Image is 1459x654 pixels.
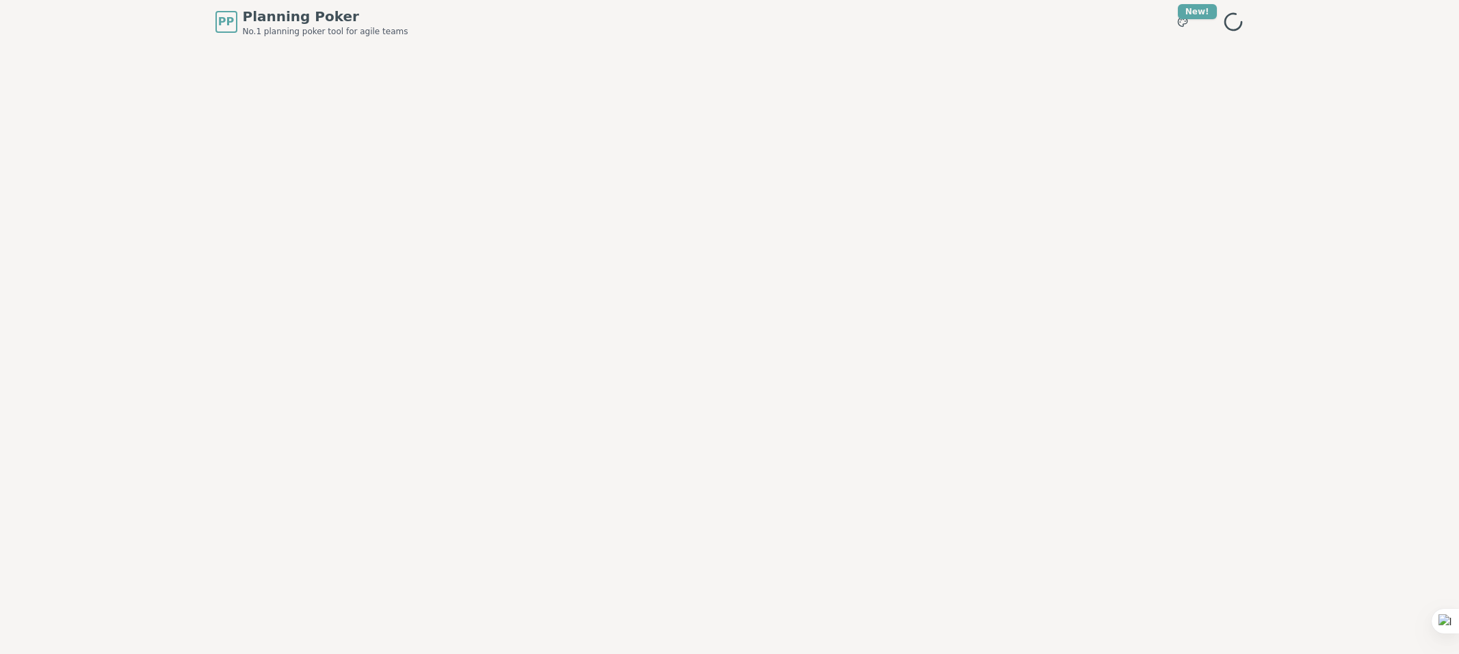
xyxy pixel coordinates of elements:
span: Planning Poker [243,7,408,26]
div: New! [1178,4,1217,19]
button: New! [1170,10,1195,34]
span: No.1 planning poker tool for agile teams [243,26,408,37]
span: PP [218,14,234,30]
a: PPPlanning PokerNo.1 planning poker tool for agile teams [215,7,408,37]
